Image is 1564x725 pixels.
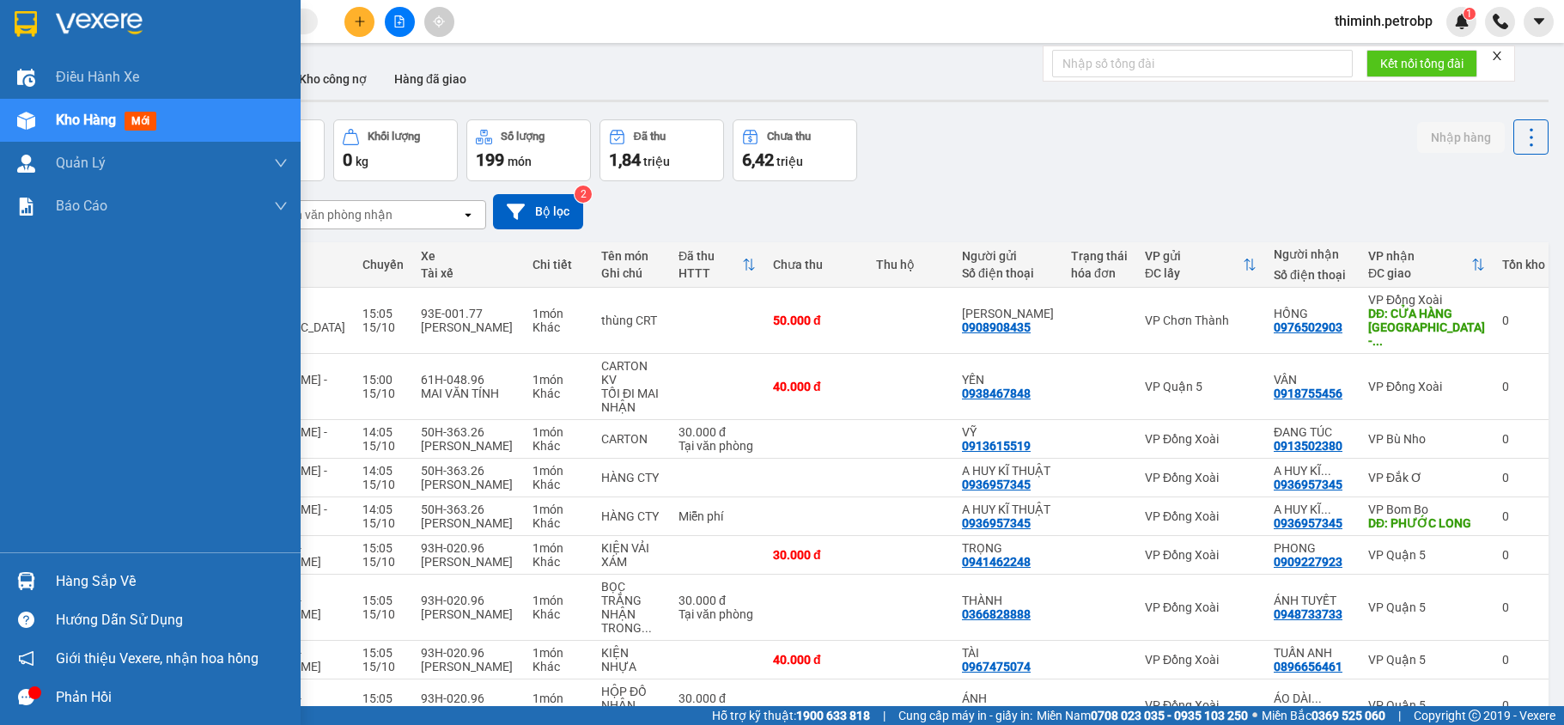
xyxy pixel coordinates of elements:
div: ĐC giao [1368,266,1471,280]
span: 1 [1466,8,1472,20]
div: HÀNG CTY [601,471,661,484]
div: 1 món [532,425,584,439]
div: [PERSON_NAME] [421,660,515,673]
div: 0 [1502,509,1545,523]
span: 1,84 [609,149,641,170]
div: THÀNH [962,594,1054,607]
span: ... [642,621,652,635]
div: Tại văn phòng [679,607,756,621]
div: VP Đồng Xoài [1368,293,1485,307]
span: ... [1372,334,1383,348]
span: Kết nối tổng đài [1380,54,1464,73]
div: [PERSON_NAME] [421,607,515,621]
span: caret-down [1531,14,1547,29]
div: Miễn phí [679,509,756,523]
div: 0976502903 [1274,320,1342,334]
div: Ghi chú [601,266,661,280]
div: DĐ: PHƯỚC LONG [1368,516,1485,530]
span: plus [354,15,366,27]
div: VP Đồng Xoài [1145,432,1257,446]
div: Chưa thu [773,258,859,271]
div: VP Quận 5 [1145,380,1257,393]
span: down [274,199,288,213]
img: warehouse-icon [17,69,35,87]
span: message [18,689,34,705]
div: TÀI [962,646,1054,660]
div: 15/10 [362,320,404,334]
div: Chi tiết [532,258,584,271]
div: TỐI ĐI MAI NHẬN [601,387,661,414]
div: [PERSON_NAME] [421,516,515,530]
div: 1 món [532,691,584,705]
div: Xe [421,249,515,263]
div: CARTON [601,432,661,446]
button: aim [424,7,454,37]
div: TUẤN ANH [1274,646,1351,660]
div: 40.000 đ [773,380,859,393]
div: VP Đồng Xoài [1145,698,1257,712]
div: 0 [1502,380,1545,393]
div: 15/10 [362,555,404,569]
span: triệu [776,155,803,168]
div: Tại văn phòng [679,439,756,453]
span: món [508,155,532,168]
div: HỘP ĐỒ [601,685,661,698]
div: 0936957345 [1274,478,1342,491]
div: 50.000 đ [773,314,859,327]
div: 0941462248 [962,555,1031,569]
div: 15:05 [362,307,404,320]
div: A HUY KĨ THUẬT [1274,464,1351,478]
div: 15/10 [362,705,404,719]
div: 50H-363.26 [421,464,515,478]
button: Nhập hàng [1417,122,1505,153]
div: A HUY KĨ THUẬT [962,464,1054,478]
img: logo-vxr [15,11,37,37]
div: VP Đồng Xoài [1145,548,1257,562]
div: 1 món [532,594,584,607]
div: VP nhận [1368,249,1471,263]
div: Thu hộ [876,258,945,271]
div: VP Quận 5 [1368,698,1485,712]
div: Tên món [601,249,661,263]
div: KIM CHI [962,307,1054,320]
div: [PERSON_NAME] [421,320,515,334]
img: warehouse-icon [17,572,35,590]
div: 15/10 [362,478,404,491]
div: Số điện thoại [1274,268,1351,282]
span: 0 [343,149,352,170]
div: VP Đồng Xoài [1145,509,1257,523]
div: Khác [532,478,584,491]
div: 0 [1502,653,1545,667]
div: VP Đắk Ơ [1368,471,1485,484]
span: file-add [393,15,405,27]
div: Phản hồi [56,685,288,710]
img: icon-new-feature [1454,14,1470,29]
div: 0918755456 [1274,387,1342,400]
div: 1 món [532,307,584,320]
div: 0 [1502,432,1545,446]
div: 1 món [532,646,584,660]
span: Miền Nam [1037,706,1248,725]
div: 0896656461 [1274,660,1342,673]
div: 15/10 [362,516,404,530]
div: 0938467848 [962,387,1031,400]
img: phone-icon [1493,14,1508,29]
div: ÁNH [962,691,1054,705]
div: Tại văn phòng [679,705,756,719]
div: 14:05 [362,425,404,439]
div: 1 món [532,464,584,478]
div: 0 [1502,471,1545,484]
div: Hướng dẫn sử dụng [56,607,288,633]
div: 0913502380 [1274,439,1342,453]
div: 0936957345 [962,478,1031,491]
div: [PERSON_NAME] [421,478,515,491]
div: 61H-048.96 [421,373,515,387]
div: A HUY KĨ THUẬT [1274,503,1351,516]
div: ÁO DÀI SAMMY [1274,691,1351,705]
button: Kết nối tổng đài [1366,50,1477,77]
div: 15:05 [362,594,404,607]
span: thiminh.petrobp [1321,10,1446,32]
div: YẾN [962,373,1054,387]
span: ... [1321,464,1331,478]
div: Khác [532,516,584,530]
